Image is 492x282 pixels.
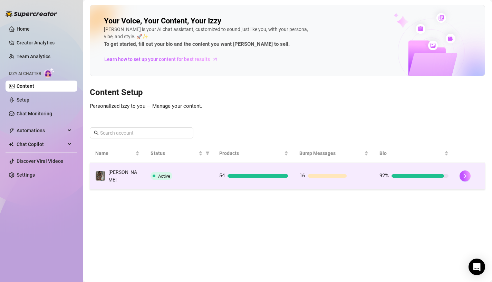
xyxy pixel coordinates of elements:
[9,128,15,133] span: thunderbolt
[460,170,471,181] button: right
[379,173,389,179] span: 92%
[17,172,35,178] a: Settings
[219,149,283,157] span: Products
[17,54,50,59] a: Team Analytics
[104,26,311,49] div: [PERSON_NAME] is your AI chat assistant, customized to sound just like you, with your persona, vi...
[95,149,134,157] span: Name
[17,26,30,32] a: Home
[294,144,374,163] th: Bump Messages
[17,111,52,116] a: Chat Monitoring
[96,171,105,181] img: Felicity
[151,149,197,157] span: Status
[219,173,225,179] span: 54
[100,129,184,137] input: Search account
[104,16,221,26] h2: Your Voice, Your Content, Your Izzy
[90,103,202,109] span: Personalized Izzy to you — Manage your content.
[299,173,305,179] span: 16
[469,259,485,275] div: Open Intercom Messenger
[90,87,485,98] h3: Content Setup
[108,169,137,182] span: [PERSON_NAME]
[6,10,57,17] img: logo-BBDzfeDw.svg
[17,125,66,136] span: Automations
[44,68,55,78] img: AI Chatter
[9,71,41,77] span: Izzy AI Chatter
[299,149,363,157] span: Bump Messages
[104,55,210,63] span: Learn how to set up your content for best results
[104,54,223,65] a: Learn how to set up your content for best results
[204,148,211,158] span: filter
[205,151,210,155] span: filter
[17,158,63,164] a: Discover Viral Videos
[145,144,214,163] th: Status
[214,144,294,163] th: Products
[17,139,66,150] span: Chat Copilot
[17,97,29,103] a: Setup
[104,41,290,47] strong: To get started, fill out your bio and the content you want [PERSON_NAME] to sell.
[379,149,443,157] span: Bio
[17,83,34,89] a: Content
[9,142,13,147] img: Chat Copilot
[212,56,219,63] span: arrow-right
[378,6,485,76] img: ai-chatter-content-library-cLFOSyPT.png
[463,174,467,178] span: right
[94,130,99,135] span: search
[158,174,170,179] span: Active
[374,144,454,163] th: Bio
[90,144,145,163] th: Name
[17,37,72,48] a: Creator Analytics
